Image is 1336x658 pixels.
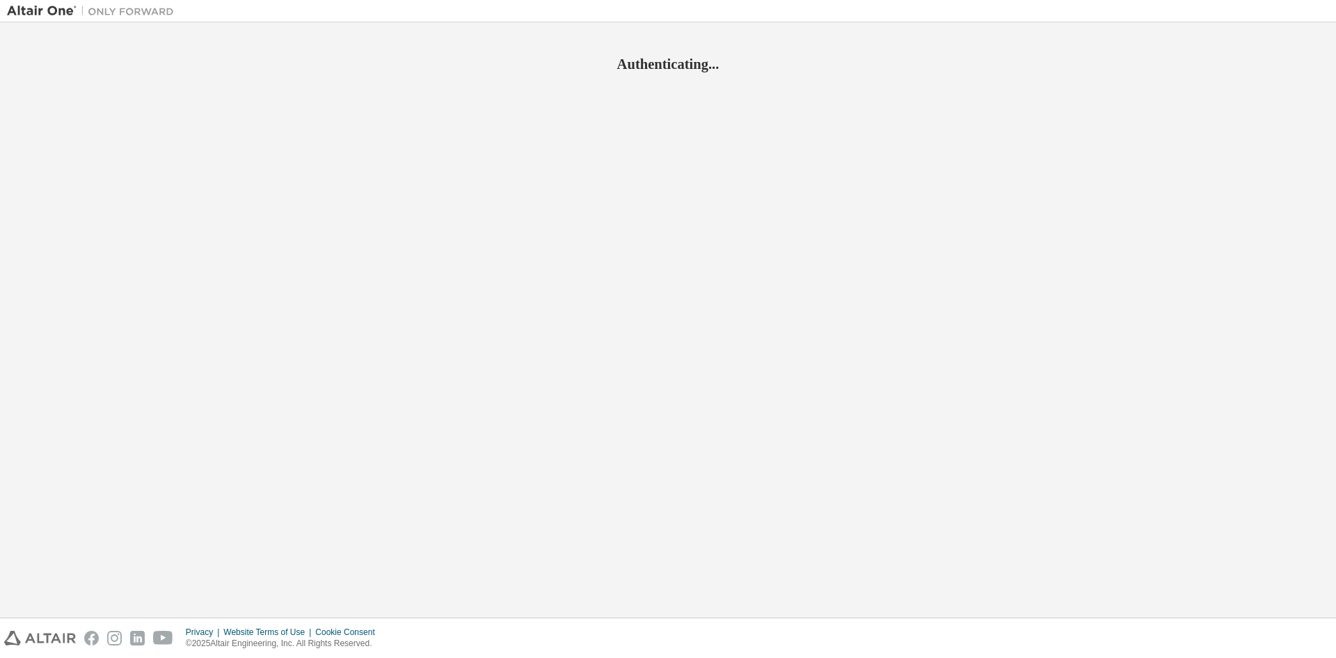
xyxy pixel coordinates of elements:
[186,627,223,638] div: Privacy
[84,631,99,645] img: facebook.svg
[186,638,383,650] p: © 2025 Altair Engineering, Inc. All Rights Reserved.
[223,627,315,638] div: Website Terms of Use
[7,55,1329,73] h2: Authenticating...
[130,631,145,645] img: linkedin.svg
[7,4,181,18] img: Altair One
[4,631,76,645] img: altair_logo.svg
[107,631,122,645] img: instagram.svg
[315,627,383,638] div: Cookie Consent
[153,631,173,645] img: youtube.svg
